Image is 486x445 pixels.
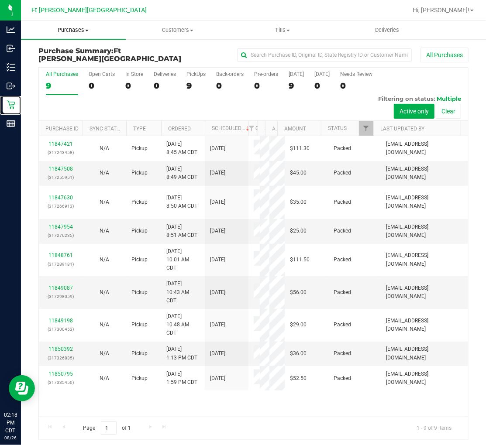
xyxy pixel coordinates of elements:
[386,251,463,268] span: [EMAIL_ADDRESS][DOMAIN_NAME]
[100,289,109,295] span: Not Applicable
[7,100,15,109] inline-svg: Retail
[131,144,148,153] span: Pickup
[89,81,115,91] div: 0
[290,288,307,297] span: $56.00
[44,378,77,387] p: (317335450)
[44,292,77,301] p: (317298059)
[254,71,278,77] div: Pre-orders
[48,346,73,352] a: 11850392
[101,421,117,435] input: 1
[166,140,197,157] span: [DATE] 8:45 AM CDT
[100,321,109,329] button: N/A
[44,148,77,157] p: (317243458)
[359,121,373,136] a: Filter
[166,194,197,210] span: [DATE] 8:50 AM CDT
[210,256,225,264] span: [DATE]
[334,349,351,358] span: Packed
[410,421,458,435] span: 1 - 9 of 9 items
[231,26,334,34] span: Tills
[100,350,109,356] span: Not Applicable
[100,144,109,153] button: N/A
[290,144,310,153] span: $111.30
[46,71,78,77] div: All Purchases
[38,47,181,63] span: Ft [PERSON_NAME][GEOGRAPHIC_DATA]
[289,71,304,77] div: [DATE]
[290,227,307,235] span: $25.00
[45,126,79,132] a: Purchase ID
[100,227,109,235] button: N/A
[334,227,351,235] span: Packed
[133,126,146,132] a: Type
[210,227,225,235] span: [DATE]
[386,165,463,181] span: [EMAIL_ADDRESS][DOMAIN_NAME]
[210,349,225,358] span: [DATE]
[290,321,307,329] span: $29.00
[290,169,307,177] span: $45.00
[31,7,147,14] span: Ft [PERSON_NAME][GEOGRAPHIC_DATA]
[100,170,109,176] span: Not Applicable
[210,198,225,206] span: [DATE]
[7,82,15,90] inline-svg: Outbound
[314,71,330,77] div: [DATE]
[38,47,182,62] h3: Purchase Summary:
[334,256,351,264] span: Packed
[100,198,109,206] button: N/A
[131,374,148,383] span: Pickup
[131,349,148,358] span: Pickup
[126,21,231,39] a: Customers
[48,371,73,377] a: 11850795
[210,374,225,383] span: [DATE]
[89,71,115,77] div: Open Carts
[100,145,109,151] span: Not Applicable
[380,126,424,132] a: Last Updated By
[386,223,463,240] span: [EMAIL_ADDRESS][DOMAIN_NAME]
[334,374,351,383] span: Packed
[44,231,77,240] p: (317276235)
[44,202,77,210] p: (317266913)
[386,194,463,210] span: [EMAIL_ADDRESS][DOMAIN_NAME]
[166,312,200,338] span: [DATE] 10:48 AM CDT
[166,280,200,305] span: [DATE] 10:43 AM CDT
[166,165,197,181] span: [DATE] 8:49 AM CDT
[334,288,351,297] span: Packed
[328,125,347,131] a: Status
[125,81,143,91] div: 0
[237,48,412,62] input: Search Purchase ID, Original ID, State Registry ID or Customer Name...
[9,375,35,401] iframe: Resource center
[7,63,15,72] inline-svg: Inventory
[394,104,434,119] button: Active only
[335,21,440,39] a: Deliveries
[131,256,148,264] span: Pickup
[314,81,330,91] div: 0
[76,421,138,435] span: Page of 1
[265,121,277,136] th: Address
[289,81,304,91] div: 9
[166,345,197,362] span: [DATE] 1:13 PM CDT
[100,257,109,263] span: Not Applicable
[131,198,148,206] span: Pickup
[413,7,469,14] span: Hi, [PERSON_NAME]!
[21,21,126,39] a: Purchases
[166,370,197,387] span: [DATE] 1:59 PM CDT
[340,71,372,77] div: Needs Review
[131,288,148,297] span: Pickup
[7,119,15,128] inline-svg: Reports
[154,71,176,77] div: Deliveries
[48,318,73,324] a: 11849198
[284,126,306,132] a: Amount
[386,284,463,301] span: [EMAIL_ADDRESS][DOMAIN_NAME]
[290,256,310,264] span: $111.50
[100,322,109,328] span: Not Applicable
[126,26,230,34] span: Customers
[386,317,463,333] span: [EMAIL_ADDRESS][DOMAIN_NAME]
[216,71,244,77] div: Back-orders
[210,144,225,153] span: [DATE]
[100,349,109,358] button: N/A
[168,126,191,132] a: Ordered
[340,81,372,91] div: 0
[230,21,335,39] a: Tills
[21,26,126,34] span: Purchases
[334,144,351,153] span: Packed
[166,247,200,273] span: [DATE] 10:01 AM CDT
[166,223,197,240] span: [DATE] 8:51 AM CDT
